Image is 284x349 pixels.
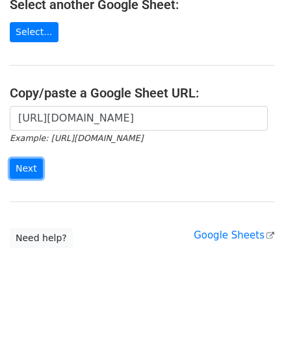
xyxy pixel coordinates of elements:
h4: Copy/paste a Google Sheet URL: [10,85,274,101]
iframe: Chat Widget [219,287,284,349]
a: Select... [10,22,58,42]
a: Google Sheets [194,229,274,241]
input: Next [10,159,43,179]
input: Paste your Google Sheet URL here [10,106,268,131]
small: Example: [URL][DOMAIN_NAME] [10,133,143,143]
a: Need help? [10,228,73,248]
